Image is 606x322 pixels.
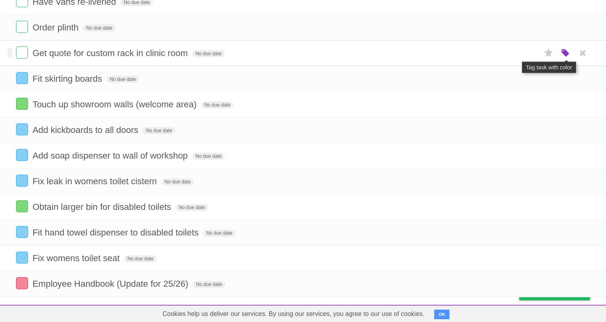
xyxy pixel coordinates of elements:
label: Done [16,123,28,135]
span: No due date [107,76,139,83]
label: Done [16,98,28,110]
span: Fix womens toilet seat [32,253,122,263]
span: No due date [201,101,234,109]
span: Fit hand towel dispenser to disabled toilets [32,227,201,237]
span: Buy me a coffee [536,286,586,300]
label: Done [16,226,28,238]
label: Done [16,175,28,187]
span: Employee Handbook (Update for 25/26) [32,279,190,289]
label: Done [16,252,28,264]
label: Done [16,21,28,33]
span: Cookies help us deliver our services. By using our services, you agree to our use of cookies. [155,306,433,322]
span: Obtain larger bin for disabled toilets [32,202,173,212]
span: No due date [192,50,225,57]
label: Done [16,72,28,84]
label: Done [16,277,28,289]
span: Add soap dispenser to wall of workshop [32,151,190,161]
span: Fit skirting boards [32,74,104,84]
span: No due date [203,229,236,237]
span: No due date [193,281,225,288]
span: Add kickboards to all doors [32,125,140,135]
span: Fix leak in womens toilet cistern [32,176,159,186]
span: Order plinth [32,22,81,32]
span: No due date [83,24,115,32]
span: No due date [192,153,225,160]
span: No due date [175,204,208,211]
label: Done [16,200,28,212]
span: No due date [143,127,175,134]
span: No due date [161,178,194,185]
span: Get quote for custom rack in clinic room [32,48,190,58]
span: No due date [124,255,157,262]
label: Star task [541,46,556,60]
label: Done [16,149,28,161]
span: Touch up showroom walls (welcome area) [32,99,199,109]
label: Done [16,46,28,58]
button: OK [434,310,450,319]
